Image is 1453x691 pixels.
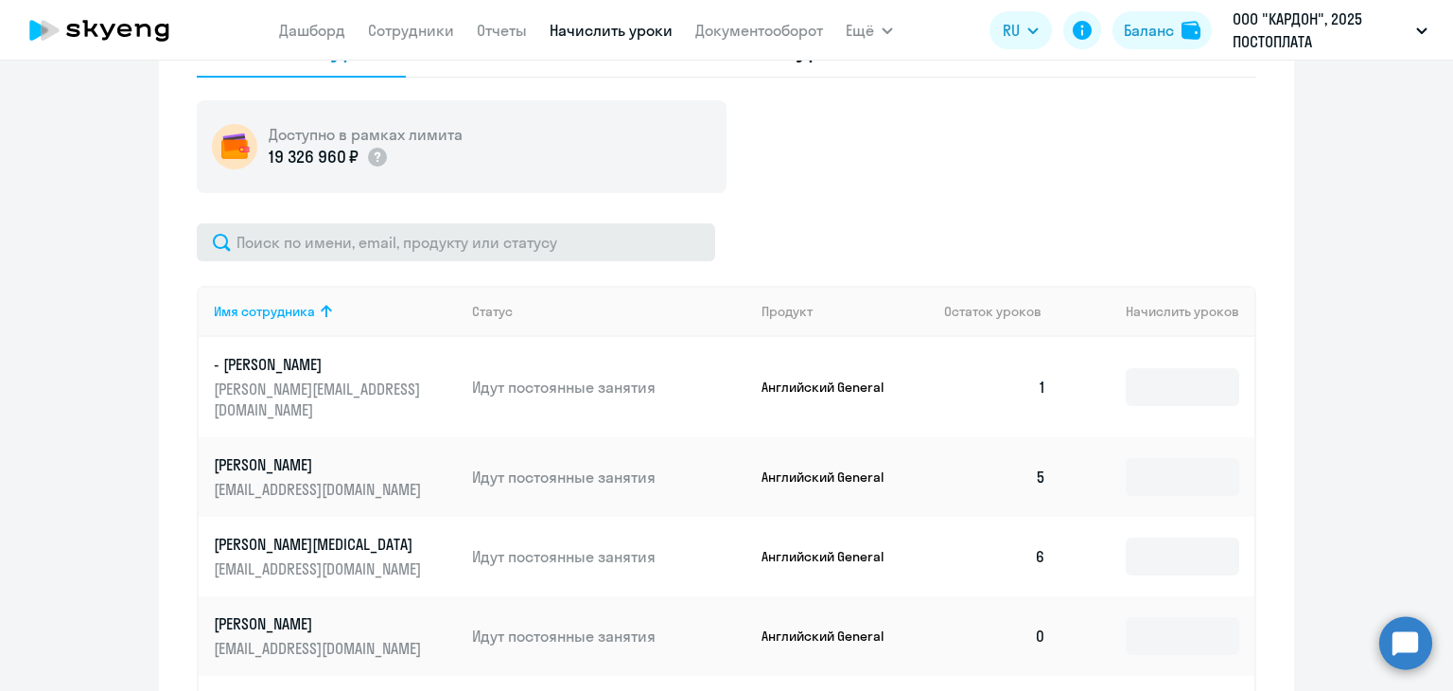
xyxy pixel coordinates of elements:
span: RU [1003,19,1020,42]
a: [PERSON_NAME][EMAIL_ADDRESS][DOMAIN_NAME] [214,454,457,500]
a: Сотрудники [368,21,454,40]
p: [PERSON_NAME][EMAIL_ADDRESS][DOMAIN_NAME] [214,379,426,420]
p: ООО "КАРДОН", 2025 ПОСТОПЛАТА [1233,8,1409,53]
h5: Доступно в рамках лимита [269,124,463,145]
p: Английский General [762,628,903,645]
p: Идут постоянные занятия [472,467,746,487]
img: balance [1182,21,1200,40]
th: Начислить уроков [1061,286,1254,337]
p: [EMAIL_ADDRESS][DOMAIN_NAME] [214,638,426,659]
div: Имя сотрудника [214,303,315,320]
span: Остаток уроков [944,303,1042,320]
td: 0 [929,596,1061,676]
div: Продукт [762,303,813,320]
p: - [PERSON_NAME] [214,354,426,375]
p: Идут постоянные занятия [472,626,746,647]
p: Английский General [762,469,903,486]
div: Статус [472,303,746,320]
button: Ещё [846,11,893,49]
p: 19 326 960 ₽ [269,145,359,169]
p: [PERSON_NAME] [214,613,426,634]
span: Ещё [846,19,874,42]
a: Документооборот [695,21,823,40]
input: Поиск по имени, email, продукту или статусу [197,223,715,261]
button: RU [989,11,1052,49]
p: [PERSON_NAME] [214,454,426,475]
a: Дашборд [279,21,345,40]
div: Баланс [1124,19,1174,42]
div: Продукт [762,303,930,320]
div: Остаток уроков [944,303,1061,320]
td: 5 [929,437,1061,517]
a: [PERSON_NAME][EMAIL_ADDRESS][DOMAIN_NAME] [214,613,457,659]
p: [PERSON_NAME][MEDICAL_DATA] [214,534,426,555]
p: Идут постоянные занятия [472,377,746,398]
p: [EMAIL_ADDRESS][DOMAIN_NAME] [214,558,426,579]
button: ООО "КАРДОН", 2025 ПОСТОПЛАТА [1223,8,1437,53]
div: Имя сотрудника [214,303,457,320]
td: 6 [929,517,1061,596]
p: Идут постоянные занятия [472,546,746,567]
p: Английский General [762,379,903,396]
button: Балансbalance [1112,11,1212,49]
a: - [PERSON_NAME][PERSON_NAME][EMAIL_ADDRESS][DOMAIN_NAME] [214,354,457,420]
a: Отчеты [477,21,527,40]
a: [PERSON_NAME][MEDICAL_DATA][EMAIL_ADDRESS][DOMAIN_NAME] [214,534,457,579]
a: Начислить уроки [550,21,673,40]
p: [EMAIL_ADDRESS][DOMAIN_NAME] [214,479,426,500]
p: Английский General [762,548,903,565]
img: wallet-circle.png [212,124,257,169]
div: Статус [472,303,513,320]
td: 1 [929,337,1061,437]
